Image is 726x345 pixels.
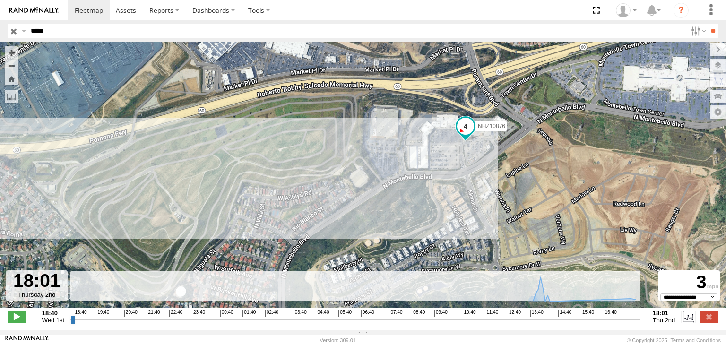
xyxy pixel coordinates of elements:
[412,310,425,317] span: 08:40
[294,310,307,317] span: 03:40
[265,310,278,317] span: 02:40
[147,310,160,317] span: 21:40
[9,7,59,14] img: rand-logo.svg
[485,310,498,317] span: 11:40
[169,310,182,317] span: 22:40
[558,310,571,317] span: 14:40
[530,310,544,317] span: 13:40
[508,310,521,317] span: 12:40
[687,24,708,38] label: Search Filter Options
[478,123,505,129] span: NHZ10876
[20,24,27,38] label: Search Query
[660,272,718,293] div: 3
[220,310,233,317] span: 00:40
[124,310,138,317] span: 20:40
[320,337,356,343] div: Version: 309.01
[5,90,18,103] label: Measure
[74,310,87,317] span: 18:40
[316,310,329,317] span: 04:40
[5,336,49,345] a: Visit our Website
[604,310,617,317] span: 16:40
[242,310,256,317] span: 01:40
[653,317,675,324] span: Thu 2nd Oct 2025
[463,310,476,317] span: 10:40
[700,310,718,323] label: Close
[671,337,721,343] a: Terms and Conditions
[653,310,675,317] strong: 18:01
[627,337,721,343] div: © Copyright 2025 -
[338,310,352,317] span: 05:40
[674,3,689,18] i: ?
[42,310,64,317] strong: 18:40
[5,46,18,59] button: Zoom in
[361,310,374,317] span: 06:40
[192,310,205,317] span: 23:40
[434,310,448,317] span: 09:40
[710,105,726,119] label: Map Settings
[5,72,18,85] button: Zoom Home
[8,310,26,323] label: Play/Stop
[389,310,402,317] span: 07:40
[42,317,64,324] span: Wed 1st Oct 2025
[581,310,594,317] span: 15:40
[613,3,640,17] div: Zulema McIntosch
[5,59,18,72] button: Zoom out
[96,310,109,317] span: 19:40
